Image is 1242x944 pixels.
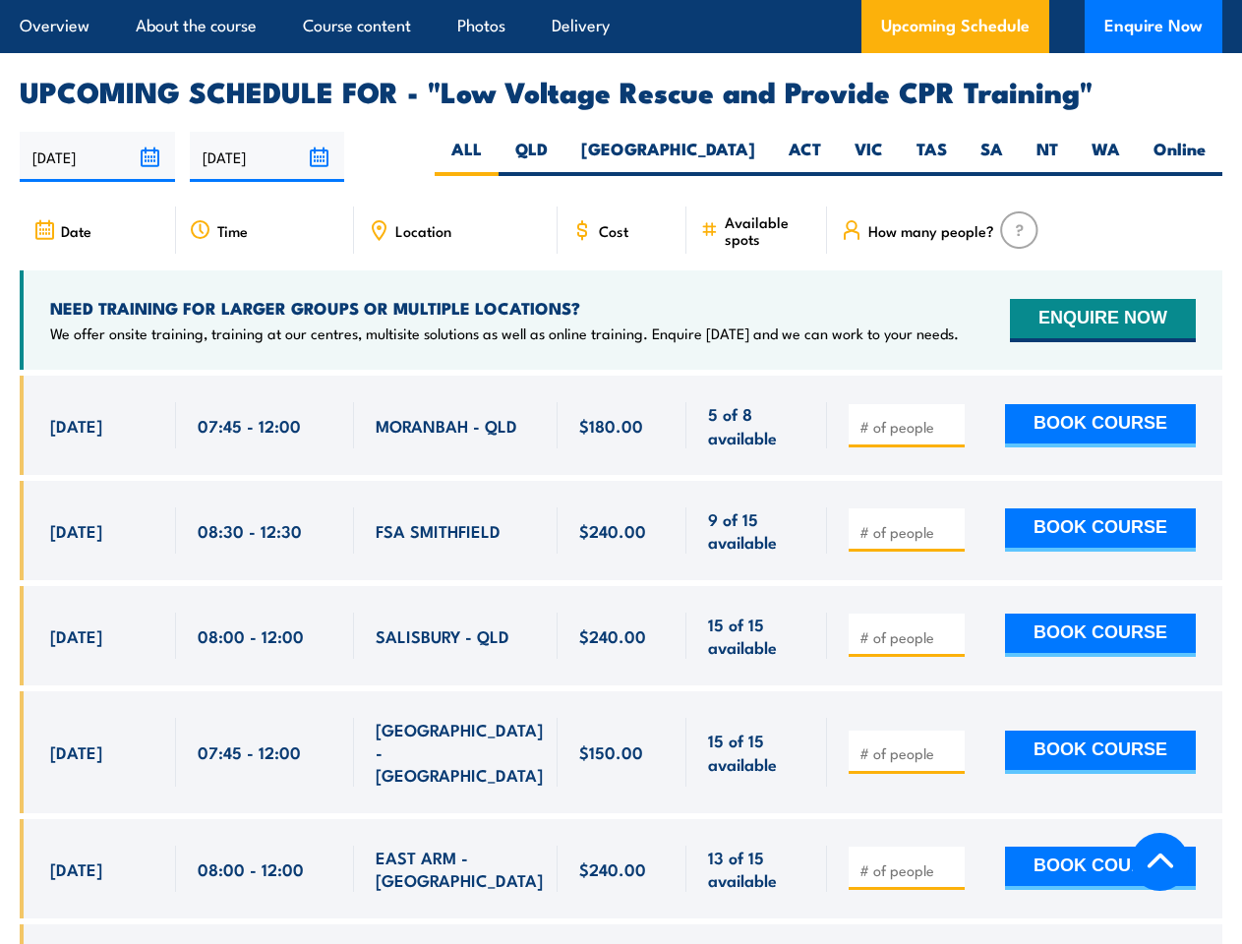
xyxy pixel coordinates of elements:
span: Cost [599,222,628,239]
span: EAST ARM - [GEOGRAPHIC_DATA] [376,846,543,892]
span: Location [395,222,451,239]
input: # of people [859,417,958,437]
span: $180.00 [579,414,643,437]
span: 07:45 - 12:00 [198,414,301,437]
span: 08:00 - 12:00 [198,624,304,647]
span: $150.00 [579,740,643,763]
span: Available spots [725,213,813,247]
label: NT [1020,138,1075,176]
span: [DATE] [50,857,102,880]
label: Online [1137,138,1222,176]
button: BOOK COURSE [1005,508,1196,552]
input: To date [190,132,345,182]
span: MORANBAH - QLD [376,414,517,437]
span: $240.00 [579,624,646,647]
button: BOOK COURSE [1005,404,1196,447]
span: SALISBURY - QLD [376,624,509,647]
button: BOOK COURSE [1005,847,1196,890]
span: How many people? [868,222,994,239]
span: 5 of 8 available [708,402,804,448]
input: From date [20,132,175,182]
h2: UPCOMING SCHEDULE FOR - "Low Voltage Rescue and Provide CPR Training" [20,78,1222,103]
input: # of people [859,743,958,763]
label: WA [1075,138,1137,176]
span: 13 of 15 available [708,846,804,892]
span: [DATE] [50,624,102,647]
span: [DATE] [50,740,102,763]
span: [DATE] [50,519,102,542]
button: BOOK COURSE [1005,614,1196,657]
label: SA [964,138,1020,176]
span: 08:30 - 12:30 [198,519,302,542]
span: $240.00 [579,519,646,542]
span: $240.00 [579,857,646,880]
label: ALL [435,138,499,176]
span: [DATE] [50,414,102,437]
label: [GEOGRAPHIC_DATA] [564,138,772,176]
span: FSA SMITHFIELD [376,519,501,542]
span: 07:45 - 12:00 [198,740,301,763]
input: # of people [859,860,958,880]
button: BOOK COURSE [1005,731,1196,774]
label: QLD [499,138,564,176]
input: # of people [859,627,958,647]
span: 15 of 15 available [708,729,804,775]
h4: NEED TRAINING FOR LARGER GROUPS OR MULTIPLE LOCATIONS? [50,297,959,319]
span: Time [217,222,248,239]
span: 08:00 - 12:00 [198,857,304,880]
label: TAS [900,138,964,176]
span: [GEOGRAPHIC_DATA] - [GEOGRAPHIC_DATA] [376,718,543,787]
button: ENQUIRE NOW [1010,299,1196,342]
span: 15 of 15 available [708,613,804,659]
span: Date [61,222,91,239]
label: ACT [772,138,838,176]
p: We offer onsite training, training at our centres, multisite solutions as well as online training... [50,324,959,343]
input: # of people [859,522,958,542]
span: 9 of 15 available [708,507,804,554]
label: VIC [838,138,900,176]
